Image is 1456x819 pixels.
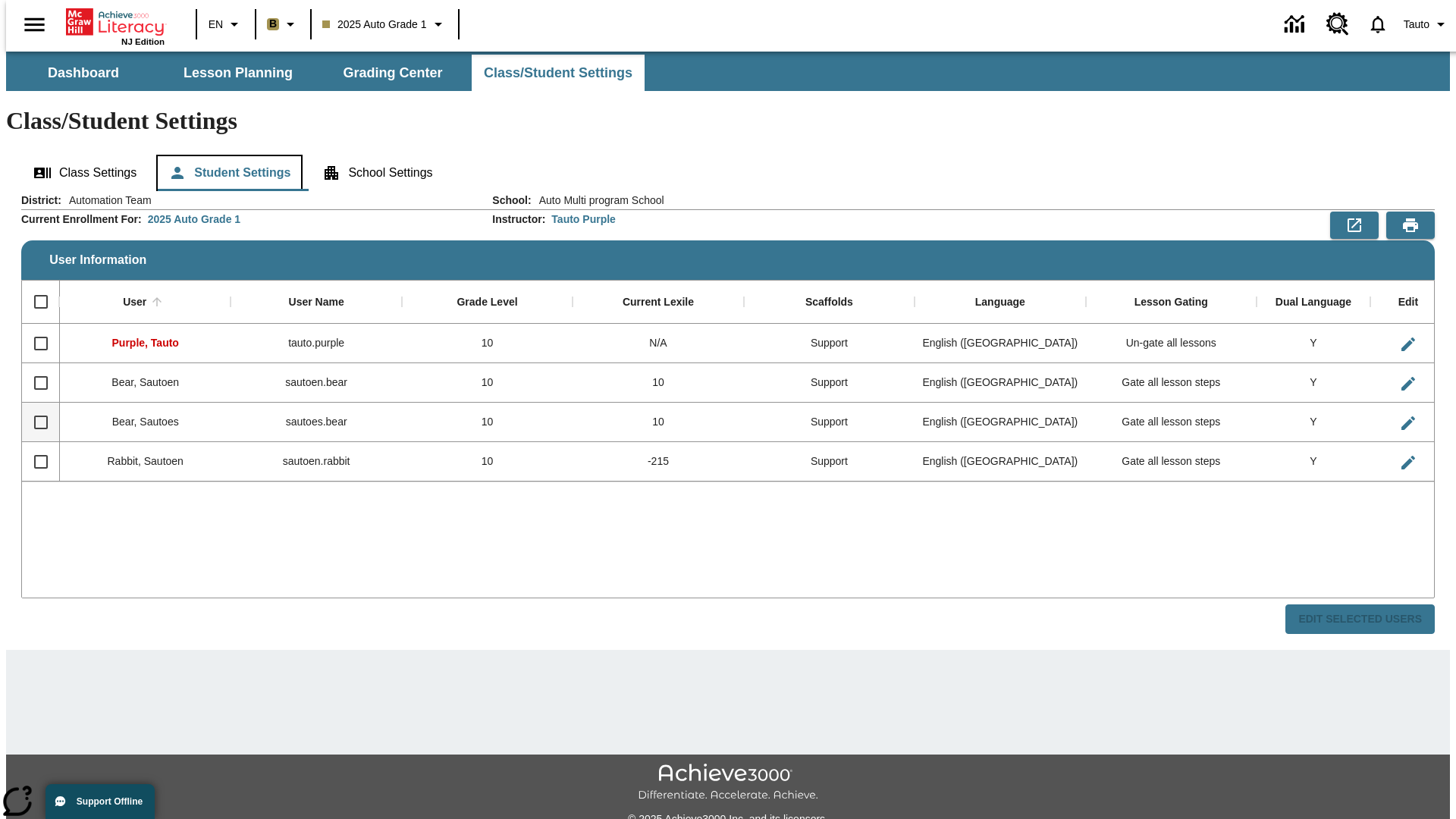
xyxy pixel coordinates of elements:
[1086,324,1257,363] div: Un-gate all lessons
[317,55,469,91] button: Grading Center
[1276,4,1317,45] a: Data Center
[1086,442,1257,482] div: Gate all lesson steps
[322,17,427,33] span: 2025 Auto Grade 1
[1393,329,1423,359] button: Edit User
[148,212,240,227] div: 2025 Auto Grade 1
[269,14,277,33] span: B
[49,253,146,267] span: User Information
[111,376,179,388] span: Bear, Sautoen
[1276,296,1351,309] div: Dual Language
[231,324,401,363] div: tauto.purple
[573,363,743,403] div: 10
[484,64,632,82] span: Class/Student Settings
[261,11,306,38] button: Boost Class color is light brown. Change class color
[121,37,165,46] span: NJ Edition
[744,403,915,442] div: Support
[805,296,853,309] div: Scaffolds
[1134,296,1208,309] div: Lesson Gating
[1317,4,1358,45] a: Resource Center, Will open in new tab
[112,337,179,349] span: Purple, Tauto
[1257,442,1370,482] div: Y
[744,363,915,403] div: Support
[492,213,545,226] h2: Instructor :
[1386,212,1435,239] button: Print Preview
[48,64,119,82] span: Dashboard
[12,2,57,47] button: Open side menu
[316,11,453,38] button: Class: 2025 Auto Grade 1, Select your class
[744,442,915,482] div: Support
[1393,369,1423,399] button: Edit User
[402,442,573,482] div: 10
[1358,5,1398,44] a: Notifications
[21,194,61,207] h2: District :
[123,296,146,309] div: User
[1257,403,1370,442] div: Y
[21,213,142,226] h2: Current Enrollment For :
[402,403,573,442] div: 10
[915,442,1085,482] div: English (US)
[1393,408,1423,438] button: Edit User
[573,324,743,363] div: N/A
[108,455,184,467] span: Rabbit, Sautoen
[638,764,818,802] img: Achieve3000 Differentiate Accelerate Achieve
[744,324,915,363] div: Support
[66,5,165,46] div: Home
[1257,324,1370,363] div: Y
[21,155,1435,191] div: Class/Student Settings
[402,363,573,403] div: 10
[112,416,179,428] span: Bear, Sautoes
[492,194,531,207] h2: School :
[457,296,517,309] div: Grade Level
[1393,447,1423,478] button: Edit User
[1330,212,1379,239] button: Export to CSV
[343,64,442,82] span: Grading Center
[61,193,152,208] span: Automation Team
[310,155,444,191] button: School Settings
[1086,403,1257,442] div: Gate all lesson steps
[623,296,694,309] div: Current Lexile
[1398,296,1418,309] div: Edit
[975,296,1025,309] div: Language
[77,796,143,807] span: Support Offline
[915,324,1085,363] div: English (US)
[156,155,303,191] button: Student Settings
[162,55,314,91] button: Lesson Planning
[915,403,1085,442] div: English (US)
[66,7,165,37] a: Home
[231,403,401,442] div: sautoes.bear
[21,155,149,191] button: Class Settings
[45,784,155,819] button: Support Offline
[231,363,401,403] div: sautoen.bear
[472,55,645,91] button: Class/Student Settings
[573,403,743,442] div: 10
[202,11,250,38] button: Language: EN, Select a language
[231,442,401,482] div: sautoen.rabbit
[532,193,664,208] span: Auto Multi program School
[402,324,573,363] div: 10
[6,107,1450,135] h1: Class/Student Settings
[573,442,743,482] div: -215
[1404,17,1429,33] span: Tauto
[21,193,1435,635] div: User Information
[6,55,646,91] div: SubNavbar
[184,64,293,82] span: Lesson Planning
[1086,363,1257,403] div: Gate all lesson steps
[551,212,616,227] div: Tauto Purple
[209,17,223,33] span: EN
[915,363,1085,403] div: English (US)
[8,55,159,91] button: Dashboard
[1398,11,1456,38] button: Profile/Settings
[6,52,1450,91] div: SubNavbar
[289,296,344,309] div: User Name
[1257,363,1370,403] div: Y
